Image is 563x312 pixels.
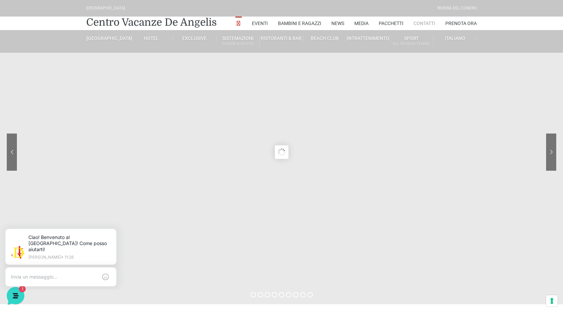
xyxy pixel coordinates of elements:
p: Aiuto [104,226,114,233]
p: [PERSON_NAME] • 11:26 [32,34,115,39]
a: Centro Vacanze De Angelis [86,16,217,29]
a: Beach Club [303,35,347,41]
p: Ciao! Benvenuto al [GEOGRAPHIC_DATA]! Come posso aiutarti! [28,73,108,80]
a: Media [354,17,369,30]
a: Ristoranti & Bar [260,35,303,41]
small: All Season Tennis [390,41,433,47]
p: 9 gg fa [112,65,124,71]
a: [GEOGRAPHIC_DATA] [86,35,130,41]
p: Home [20,226,32,233]
p: Ciao! Benvenuto al [GEOGRAPHIC_DATA]! Come posso aiutarti! [32,14,115,32]
div: [GEOGRAPHIC_DATA] [86,5,125,11]
a: Italiano [433,35,477,41]
p: La nostra missione è rendere la tua esperienza straordinaria! [5,30,114,43]
a: Prenota Ora [445,17,477,30]
button: Le tue preferenze relative al consenso per le tecnologie di tracciamento [546,295,558,307]
input: Cerca un articolo... [15,127,111,134]
span: Le tue conversazioni [11,54,57,59]
a: Intrattenimento [347,35,390,41]
a: Bambini e Ragazzi [278,17,321,30]
a: Pacchetti [379,17,403,30]
span: 1 [118,73,124,80]
iframe: Customerly Messenger Launcher [5,286,26,306]
button: 1Messaggi [47,217,89,233]
a: SistemazioniRooms & Suites [216,35,260,48]
button: Home [5,217,47,233]
small: Rooms & Suites [216,41,259,47]
span: [PERSON_NAME] [28,65,108,72]
button: Aiuto [88,217,130,233]
div: Riviera Del Conero [437,5,477,11]
p: Messaggi [58,226,77,233]
span: Italiano [445,35,465,41]
a: [PERSON_NAME]Ciao! Benvenuto al [GEOGRAPHIC_DATA]! Come posso aiutarti!9 gg fa1 [8,62,127,82]
span: Trova una risposta [11,112,53,118]
a: Hotel [130,35,173,41]
span: Inizia una conversazione [44,89,100,95]
a: SportAll Season Tennis [390,35,433,48]
a: News [331,17,344,30]
h2: Ciao da De Angelis Resort 👋 [5,5,114,27]
a: Exclusive [173,35,216,41]
a: Eventi [252,17,268,30]
a: Contatti [414,17,435,30]
span: 1 [68,216,72,221]
a: [DEMOGRAPHIC_DATA] tutto [60,54,124,59]
img: light [11,66,24,79]
button: Inizia una conversazione [11,85,124,99]
a: Apri Centro Assistenza [72,112,124,118]
img: light [15,25,28,39]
